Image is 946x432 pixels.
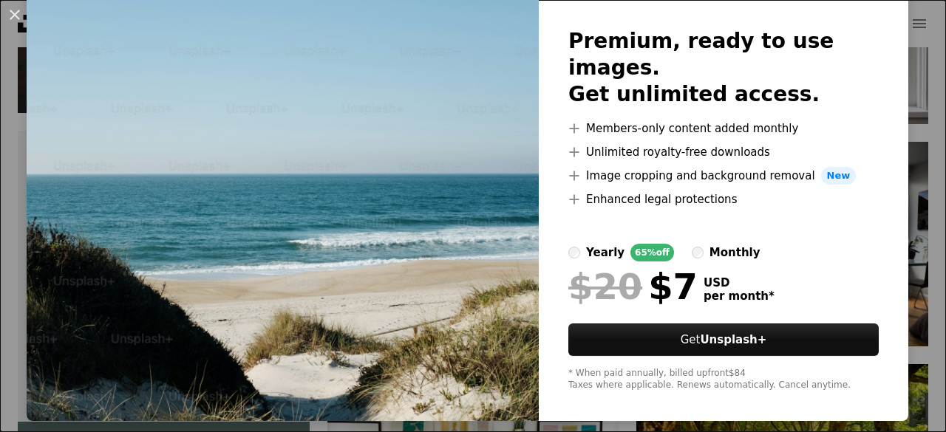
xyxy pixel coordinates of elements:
div: * When paid annually, billed upfront $84 Taxes where applicable. Renews automatically. Cancel any... [568,368,879,391]
li: Members-only content added monthly [568,120,879,137]
h2: Premium, ready to use images. Get unlimited access. [568,28,879,108]
span: USD [704,276,775,289]
div: monthly [709,244,760,261]
div: 65% off [630,244,674,261]
span: New [821,167,857,185]
li: Image cropping and background removal [568,167,879,185]
li: Enhanced legal protections [568,191,879,208]
button: GetUnsplash+ [568,323,879,356]
input: monthly [692,247,704,258]
span: per month * [704,289,775,303]
li: Unlimited royalty-free downloads [568,143,879,161]
span: $20 [568,267,642,306]
strong: Unsplash+ [700,333,766,346]
div: yearly [586,244,625,261]
input: yearly65%off [568,247,580,258]
div: $7 [568,267,698,306]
